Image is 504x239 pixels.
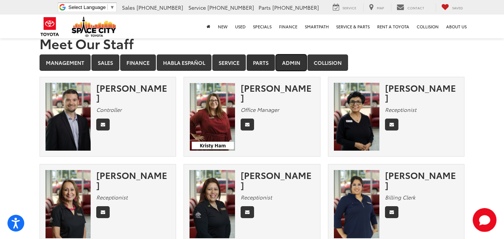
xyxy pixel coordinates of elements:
a: Service [327,3,362,12]
a: Map [363,3,389,12]
img: Diane Servantez [46,170,91,238]
a: Finance [275,15,301,38]
a: Contact [391,3,430,12]
span: ​ [107,4,108,10]
img: Scott Bullis [46,83,91,151]
a: Email [241,206,254,218]
span: Saved [452,5,463,10]
a: Rent a Toyota [373,15,413,38]
img: Space City Toyota [72,16,116,37]
div: Department Tabs [40,54,465,72]
span: [PHONE_NUMBER] [207,4,254,11]
a: SmartPath [301,15,332,38]
span: Contact [407,5,424,10]
div: [PERSON_NAME] [385,170,459,190]
span: [PHONE_NUMBER] [137,4,183,11]
a: Email [385,119,398,130]
div: [PERSON_NAME] [241,170,314,190]
a: Collision [413,15,442,38]
img: Kristy Ham [190,83,235,151]
a: About Us [442,15,470,38]
a: Finance [120,54,156,71]
a: Parts [247,54,275,71]
img: Jessica Velazquez [334,170,379,238]
a: New [214,15,231,38]
a: Management [40,54,91,71]
em: Receptionist [96,194,128,201]
a: My Saved Vehicles [436,3,469,12]
a: Collision [307,54,348,71]
a: Email [241,119,254,130]
a: Select Language​ [68,4,115,10]
img: Mary Lim [334,83,379,151]
span: Sales [122,4,135,11]
em: Office Manager [241,106,279,113]
img: Toyota [36,15,64,39]
em: Receptionist [385,106,416,113]
a: Service [212,54,246,71]
a: Email [96,119,110,130]
em: Billing Clerk [385,194,415,201]
a: Habla Español [157,54,212,71]
button: Toggle Chat Window [473,208,497,232]
svg: Start Chat [473,208,497,232]
span: ▼ [110,4,115,10]
span: Service [342,5,356,10]
a: Email [96,206,110,218]
a: Sales [91,54,119,71]
h1: Meet Our Staff [40,36,465,51]
img: Claudia Reyes [190,170,235,238]
span: [PHONE_NUMBER] [272,4,319,11]
div: [PERSON_NAME] [385,83,459,103]
a: Service & Parts [332,15,373,38]
a: Specials [249,15,275,38]
a: Home [203,15,214,38]
span: Select Language [68,4,106,10]
span: Map [377,5,384,10]
div: [PERSON_NAME] [96,83,170,103]
div: [PERSON_NAME] [241,83,314,103]
em: Receptionist [241,194,272,201]
span: Parts [259,4,271,11]
a: Admin [276,54,307,71]
a: Used [231,15,249,38]
em: Controller [96,106,122,113]
a: Email [385,206,398,218]
span: Service [188,4,206,11]
div: [PERSON_NAME] [96,170,170,190]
